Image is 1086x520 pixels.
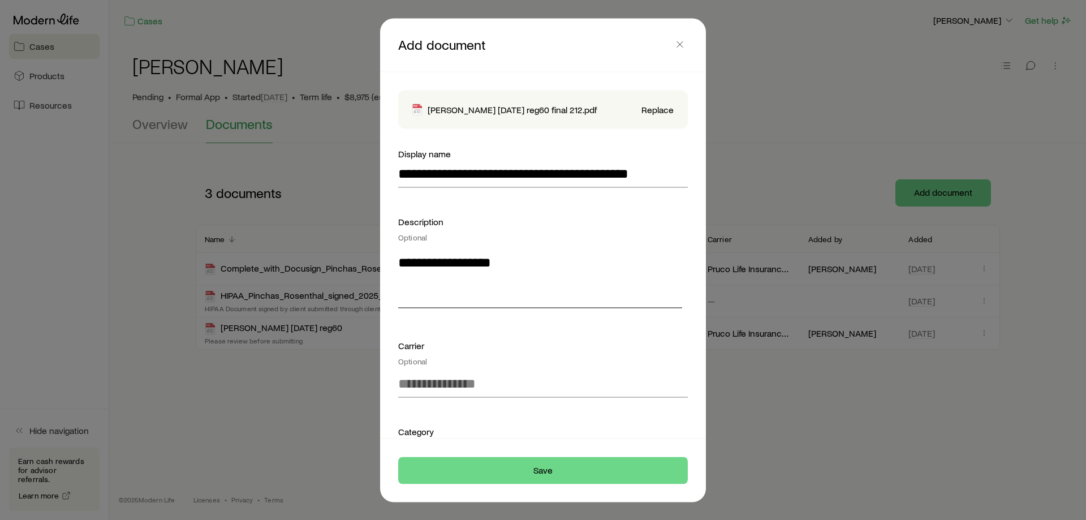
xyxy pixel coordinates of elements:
[398,36,672,53] p: Add document
[398,356,688,366] div: Optional
[398,424,688,438] div: Category
[398,338,688,366] div: Carrier
[398,457,688,484] button: Save
[398,147,688,160] div: Display name
[428,104,597,115] p: [PERSON_NAME] [DATE] reg60 final 212.pdf
[398,214,688,242] div: Description
[641,104,674,115] button: Replace
[398,233,688,242] div: Optional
